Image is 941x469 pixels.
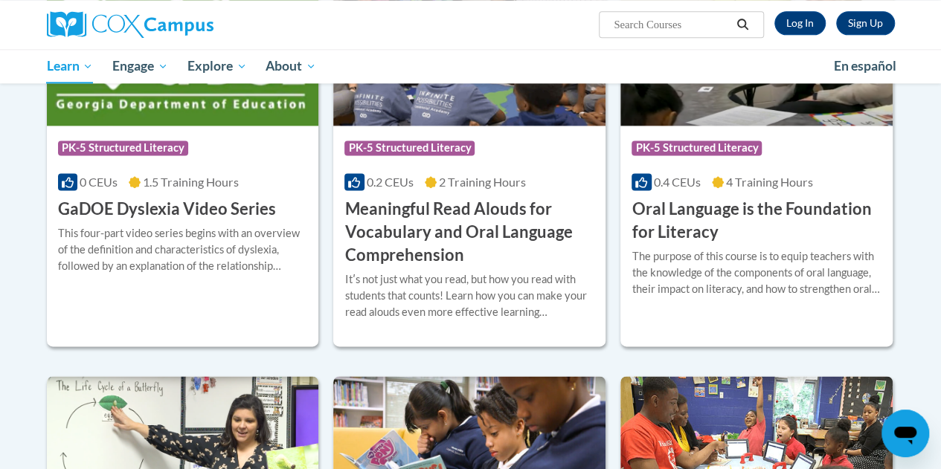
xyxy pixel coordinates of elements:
[632,248,881,297] div: The purpose of this course is to equip teachers with the knowledge of the components of oral lang...
[632,140,762,155] span: PK-5 Structured Literacy
[774,11,826,35] a: Log In
[344,271,594,320] div: Itʹs not just what you read, but how you read with students that counts! Learn how you can make y...
[344,140,475,155] span: PK-5 Structured Literacy
[881,410,929,457] iframe: Button to launch messaging window
[612,16,731,33] input: Search Courses
[178,49,257,83] a: Explore
[731,16,754,33] button: Search
[834,58,896,74] span: En español
[632,198,881,244] h3: Oral Language is the Foundation for Literacy
[824,51,906,82] a: En español
[654,175,701,189] span: 0.4 CEUs
[58,198,276,221] h3: GaDOE Dyslexia Video Series
[726,175,813,189] span: 4 Training Hours
[143,175,239,189] span: 1.5 Training Hours
[439,175,526,189] span: 2 Training Hours
[47,11,213,38] img: Cox Campus
[266,57,316,75] span: About
[36,49,906,83] div: Main menu
[58,225,308,274] div: This four-part video series begins with an overview of the definition and characteristics of dysl...
[58,140,188,155] span: PK-5 Structured Literacy
[103,49,178,83] a: Engage
[47,11,315,38] a: Cox Campus
[112,57,168,75] span: Engage
[187,57,247,75] span: Explore
[80,175,118,189] span: 0 CEUs
[46,57,93,75] span: Learn
[367,175,414,189] span: 0.2 CEUs
[344,198,594,266] h3: Meaningful Read Alouds for Vocabulary and Oral Language Comprehension
[256,49,326,83] a: About
[836,11,895,35] a: Register
[37,49,103,83] a: Learn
